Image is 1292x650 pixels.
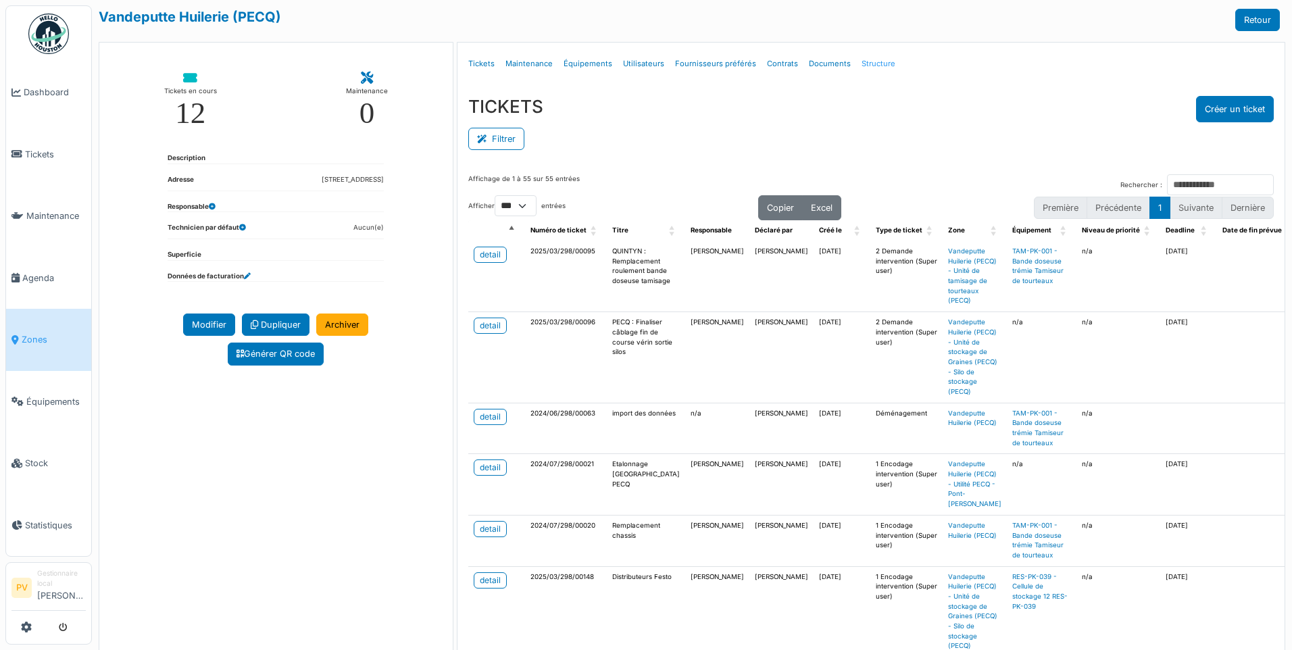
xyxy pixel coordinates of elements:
[500,48,558,80] a: Maintenance
[474,409,507,425] a: detail
[749,312,814,403] td: [PERSON_NAME]
[854,220,862,241] span: Créé le: Activate to sort
[480,461,501,474] div: detail
[612,226,628,234] span: Titre
[1120,180,1162,191] label: Rechercher :
[1144,220,1152,241] span: Niveau de priorité: Activate to sort
[525,241,607,312] td: 2025/03/298/00095
[525,515,607,566] td: 2024/07/298/00020
[669,220,677,241] span: Titre: Activate to sort
[948,247,997,304] a: Vandeputte Huilerie (PECQ) - Unité de tamisage de tourteaux (PECQ)
[468,128,524,150] button: Filtrer
[1082,226,1140,234] span: Niveau de priorité
[168,272,251,282] dt: Données de facturation
[948,226,965,234] span: Zone
[6,495,91,557] a: Statistiques
[558,48,618,80] a: Équipements
[480,523,501,535] div: detail
[525,454,607,515] td: 2024/07/298/00021
[618,48,670,80] a: Utilisateurs
[685,515,749,566] td: [PERSON_NAME]
[28,14,69,54] img: Badge_color-CXgf-gQk.svg
[153,61,228,139] a: Tickets en cours 12
[1060,220,1068,241] span: Équipement: Activate to sort
[691,226,732,234] span: Responsable
[1160,241,1217,312] td: [DATE]
[685,312,749,403] td: [PERSON_NAME]
[6,247,91,309] a: Agenda
[870,454,943,515] td: 1 Encodage intervention (Super user)
[1076,454,1160,515] td: n/a
[870,403,943,454] td: Déménagement
[948,409,997,427] a: Vandeputte Huilerie (PECQ)
[6,309,91,371] a: Zones
[37,568,86,589] div: Gestionnaire local
[474,572,507,589] a: detail
[607,241,685,312] td: QUINTYN : Remplacement roulement bande doseuse tamisage
[168,250,201,260] dt: Superficie
[346,84,388,98] div: Maintenance
[1007,312,1076,403] td: n/a
[767,203,794,213] span: Copier
[228,343,324,365] a: Générer QR code
[322,175,384,185] dd: [STREET_ADDRESS]
[22,333,86,346] span: Zones
[525,312,607,403] td: 2025/03/298/00096
[607,454,685,515] td: Etalonnage [GEOGRAPHIC_DATA] PECQ
[948,522,997,539] a: Vandeputte Huilerie (PECQ)
[530,226,587,234] span: Numéro de ticket
[870,515,943,566] td: 1 Encodage intervention (Super user)
[1201,220,1209,241] span: Deadline: Activate to sort
[1076,403,1160,454] td: n/a
[24,86,86,99] span: Dashboard
[353,223,384,233] dd: Aucun(e)
[1012,247,1064,284] a: TAM-PK-001 - Bande doseuse trémie Tamiseur de tourteaux
[480,574,501,586] div: detail
[870,312,943,403] td: 2 Demande intervention (Super user)
[359,98,375,128] div: 0
[670,48,762,80] a: Fournisseurs préférés
[474,247,507,263] a: detail
[685,241,749,312] td: [PERSON_NAME]
[870,241,943,312] td: 2 Demande intervention (Super user)
[480,411,501,423] div: detail
[474,459,507,476] a: detail
[316,314,368,336] a: Archiver
[25,457,86,470] span: Stock
[803,48,856,80] a: Documents
[607,312,685,403] td: PECQ : Finaliser câblage fin de course vérin sortie silos
[856,48,901,80] a: Structure
[335,61,399,139] a: Maintenance 0
[11,578,32,598] li: PV
[1222,226,1282,234] span: Date de fin prévue
[814,312,870,403] td: [DATE]
[802,195,841,220] button: Excel
[1034,197,1274,219] nav: pagination
[591,220,599,241] span: Numéro de ticket: Activate to sort
[25,519,86,532] span: Statistiques
[1012,409,1064,447] a: TAM-PK-001 - Bande doseuse trémie Tamiseur de tourteaux
[1160,515,1217,566] td: [DATE]
[1012,573,1068,610] a: RES-PK-039 - Cellule de stockage 12 RES-PK-039
[480,320,501,332] div: detail
[1160,312,1217,403] td: [DATE]
[6,185,91,247] a: Maintenance
[758,195,803,220] button: Copier
[814,241,870,312] td: [DATE]
[749,241,814,312] td: [PERSON_NAME]
[1076,515,1160,566] td: n/a
[991,220,999,241] span: Zone: Activate to sort
[948,460,1001,507] a: Vandeputte Huilerie (PECQ) - Utilité PECQ - Pont-[PERSON_NAME]
[99,9,281,25] a: Vandeputte Huilerie (PECQ)
[463,48,500,80] a: Tickets
[164,84,217,98] div: Tickets en cours
[755,226,793,234] span: Déclaré par
[22,272,86,284] span: Agenda
[1012,522,1064,559] a: TAM-PK-001 - Bande doseuse trémie Tamiseur de tourteaux
[6,432,91,495] a: Stock
[25,148,86,161] span: Tickets
[811,203,833,213] span: Excel
[1166,226,1195,234] span: Deadline
[749,515,814,566] td: [PERSON_NAME]
[11,568,86,611] a: PV Gestionnaire local[PERSON_NAME]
